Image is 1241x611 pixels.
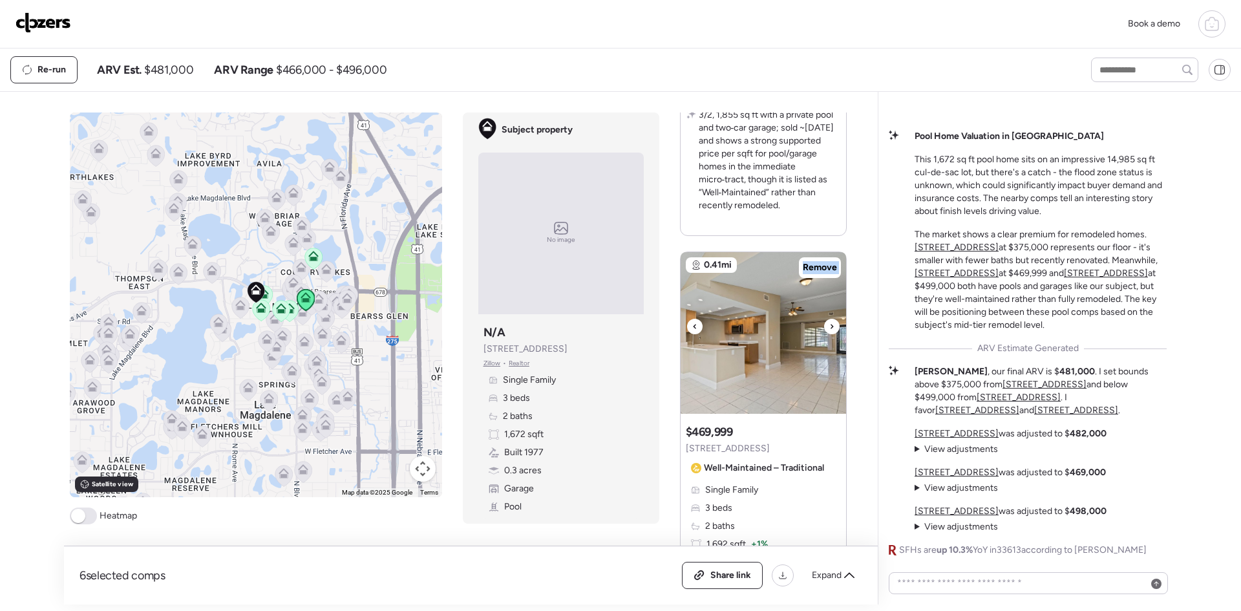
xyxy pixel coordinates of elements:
[97,62,142,78] span: ARV Est.
[509,358,529,369] span: Realtor
[1064,268,1148,279] a: [STREET_ADDRESS]
[915,268,999,279] a: [STREET_ADDRESS]
[92,479,133,489] span: Satellite view
[803,261,837,274] span: Remove
[924,444,998,455] span: View adjustments
[1002,379,1087,390] a: [STREET_ADDRESS]
[899,544,1147,557] span: SFHs are YoY in 33613 according to [PERSON_NAME]
[977,342,1079,355] span: ARV Estimate Generated
[915,228,1167,332] p: The market shows a clear premium for remodeled homes. at $375,000 represents our floor - it's sma...
[503,358,506,369] span: •
[1070,506,1107,517] strong: 498,000
[420,489,438,496] a: Terms (opens in new tab)
[705,484,758,497] span: Single Family
[915,153,1167,218] p: This 1,672 sq ft pool home sits on an impressive 14,985 sq ft cul-de-sac lot, but there's a catch...
[977,392,1061,403] a: [STREET_ADDRESS]
[686,442,770,455] span: [STREET_ADDRESS]
[483,343,567,356] span: [STREET_ADDRESS]
[699,109,841,212] p: 3/2, 1,855 sq ft with a private pool and two‑car garage; sold ~[DATE] and shows a strong supporte...
[502,123,573,136] span: Subject property
[751,538,768,551] span: + 1%
[704,259,732,272] span: 0.41mi
[483,358,501,369] span: Zillow
[812,569,842,582] span: Expand
[706,538,746,551] span: 1,692 sqft
[1070,428,1107,439] strong: 482,000
[73,480,116,497] a: Open this area in Google Maps (opens a new window)
[16,12,71,33] img: Logo
[915,505,1107,518] p: was adjusted to $
[1128,18,1180,29] span: Book a demo
[503,392,530,405] span: 3 beds
[915,506,999,517] a: [STREET_ADDRESS]
[504,482,534,495] span: Garage
[704,462,824,475] span: Well-Maintained – Traditional
[276,62,387,78] span: $466,000 - $496,000
[144,62,193,78] span: $481,000
[504,464,542,477] span: 0.3 acres
[915,365,1167,417] p: , our final ARV is $ . I set bounds above $375,000 from and below $499,000 from . I favor and .
[410,456,436,482] button: Map camera controls
[915,366,988,377] strong: [PERSON_NAME]
[915,467,999,478] a: [STREET_ADDRESS]
[37,63,66,76] span: Re-run
[935,405,1019,416] a: [STREET_ADDRESS]
[915,131,1104,142] strong: Pool Home Valuation in [GEOGRAPHIC_DATA]
[915,242,999,253] a: [STREET_ADDRESS]
[710,569,751,582] span: Share link
[504,500,522,513] span: Pool
[915,466,1106,479] p: was adjusted to $
[915,428,999,439] a: [STREET_ADDRESS]
[705,520,735,533] span: 2 baths
[1059,366,1095,377] strong: 481,000
[483,325,505,340] h3: N/A
[915,443,998,456] summary: View adjustments
[100,509,137,522] span: Heatmap
[924,482,998,493] span: View adjustments
[705,502,732,515] span: 3 beds
[915,427,1107,440] p: was adjusted to $
[1034,405,1118,416] a: [STREET_ADDRESS]
[503,410,533,423] span: 2 baths
[924,521,998,532] span: View adjustments
[342,489,412,496] span: Map data ©2025 Google
[547,235,575,245] span: No image
[686,424,733,440] h3: $469,999
[1070,467,1106,478] strong: 469,000
[503,374,556,387] span: Single Family
[73,480,116,497] img: Google
[937,544,973,555] span: up 10.3%
[80,568,165,583] span: 6 selected comps
[214,62,273,78] span: ARV Range
[915,520,998,533] summary: View adjustments
[504,428,544,441] span: 1,672 sqft
[915,482,998,495] summary: View adjustments
[504,446,544,459] span: Built 1977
